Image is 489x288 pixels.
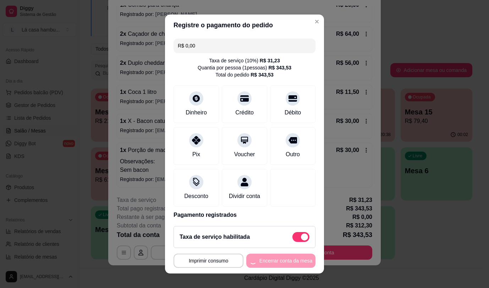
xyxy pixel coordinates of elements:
div: R$ 343,53 [251,71,274,78]
div: R$ 343,53 [268,64,291,71]
div: Pix [192,150,200,159]
button: Close [311,16,323,27]
div: Total do pedido [215,71,274,78]
div: Voucher [234,150,255,159]
div: Crédito [235,108,254,117]
div: Quantia por pessoa ( 1 pessoas) [198,64,291,71]
div: Outro [286,150,300,159]
div: Desconto [184,192,208,201]
div: Dinheiro [186,108,207,117]
div: Dividir conta [229,192,260,201]
p: Pagamento registrados [174,211,315,219]
div: Débito [285,108,301,117]
h2: Taxa de serviço habilitada [180,233,250,241]
div: Taxa de serviço ( 10 %) [209,57,280,64]
div: R$ 31,23 [260,57,280,64]
button: Imprimir consumo [174,254,243,268]
header: Registre o pagamento do pedido [165,15,324,36]
input: Ex.: hambúrguer de cordeiro [178,39,311,53]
